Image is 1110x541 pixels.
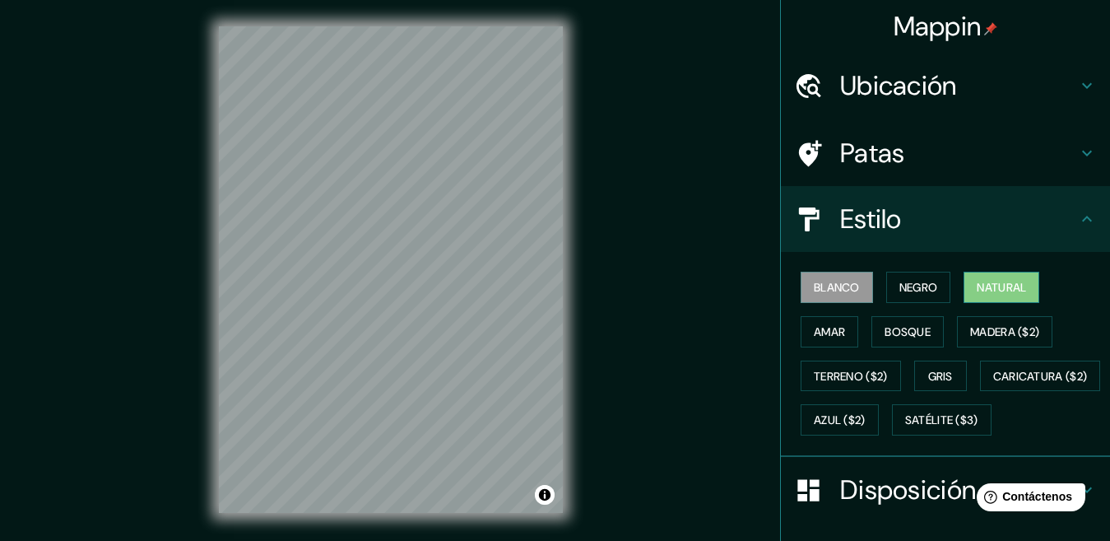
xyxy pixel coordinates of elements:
font: Natural [977,280,1026,295]
font: Satélite ($3) [905,413,978,428]
font: Negro [899,280,938,295]
font: Terreno ($2) [814,369,888,384]
font: Blanco [814,280,860,295]
font: Azul ($2) [814,413,866,428]
div: Estilo [781,186,1110,252]
button: Activar o desactivar atribución [535,485,555,505]
button: Madera ($2) [957,316,1052,347]
button: Blanco [801,272,873,303]
button: Amar [801,316,858,347]
font: Amar [814,324,845,339]
font: Madera ($2) [970,324,1039,339]
iframe: Lanzador de widgets de ayuda [964,477,1092,523]
font: Patas [840,136,905,170]
img: pin-icon.png [984,22,997,35]
font: Gris [928,369,953,384]
button: Negro [886,272,951,303]
button: Terreno ($2) [801,361,901,392]
div: Disposición [781,457,1110,523]
button: Gris [914,361,967,392]
button: Bosque [871,316,944,347]
font: Estilo [840,202,902,236]
button: Satélite ($3) [892,404,992,436]
button: Azul ($2) [801,404,879,436]
font: Ubicación [840,68,957,103]
button: Natural [964,272,1039,303]
font: Caricatura ($2) [993,369,1088,384]
font: Disposición [840,473,976,507]
button: Caricatura ($2) [980,361,1101,392]
canvas: Mapa [219,26,563,513]
div: Ubicación [781,53,1110,119]
font: Mappin [894,9,982,44]
font: Bosque [885,324,931,339]
div: Patas [781,120,1110,186]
